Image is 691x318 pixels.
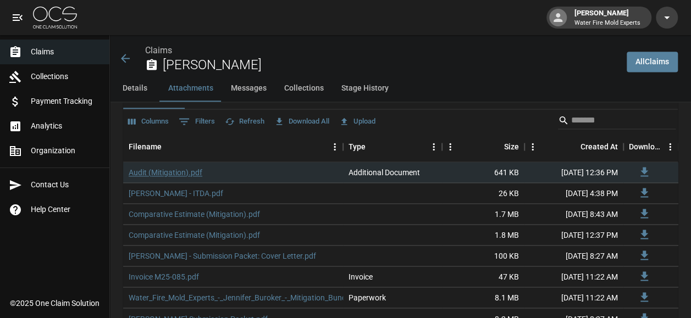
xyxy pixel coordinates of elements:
button: Select columns [125,113,172,130]
a: [PERSON_NAME] - Submission Packet: Cover Letter.pdf [129,250,316,261]
div: 47 KB [442,266,524,287]
p: Water Fire Mold Experts [574,19,640,28]
span: Help Center [31,204,101,215]
div: [DATE] 12:36 PM [524,162,623,183]
div: [PERSON_NAME] [570,8,645,27]
div: Created At [581,131,618,162]
span: Payment Tracking [31,96,101,107]
button: Attachments [159,75,222,102]
div: Invoice [349,271,373,282]
div: 26 KB [442,183,524,204]
img: ocs-logo-white-transparent.png [33,7,77,29]
div: [DATE] 12:37 PM [524,225,623,246]
div: Size [442,131,524,162]
a: Claims [145,45,172,55]
button: Menu [662,138,678,155]
span: Contact Us [31,179,101,191]
button: open drawer [7,7,29,29]
div: [DATE] 8:27 AM [524,246,623,266]
div: Created At [524,131,623,162]
div: Download [623,131,678,162]
button: Upload [336,113,378,130]
div: 1.8 MB [442,225,524,246]
span: Claims [31,46,101,58]
button: Details [110,75,159,102]
div: 8.1 MB [442,287,524,308]
div: [DATE] 11:22 AM [524,266,623,287]
a: [PERSON_NAME] - ITDA.pdf [129,188,223,199]
a: Audit (Mitigation).pdf [129,167,202,178]
div: Search [558,111,676,131]
a: Water_Fire_Mold_Experts_-_Jennifer_Buroker_-_Mitigation_Bundle.pdf [129,292,366,303]
div: Size [504,131,519,162]
div: Type [343,131,442,162]
span: Analytics [31,120,101,132]
button: Menu [425,138,442,155]
button: Messages [222,75,275,102]
div: Filename [123,131,343,162]
button: Menu [327,138,343,155]
div: [DATE] 4:38 PM [524,183,623,204]
div: [DATE] 8:43 AM [524,204,623,225]
h2: [PERSON_NAME] [163,57,618,73]
a: Comparative Estimate (Mitigation).pdf [129,209,260,220]
button: Collections [275,75,333,102]
div: 1.7 MB [442,204,524,225]
nav: breadcrumb [145,44,618,57]
div: 641 KB [442,162,524,183]
div: Filename [129,131,162,162]
button: Show filters [176,113,218,130]
a: AllClaims [627,52,678,72]
span: Organization [31,145,101,157]
button: Stage History [333,75,397,102]
div: Paperwork [349,292,386,303]
div: [DATE] 11:22 AM [524,287,623,308]
button: Refresh [222,113,267,130]
span: Collections [31,71,101,82]
div: anchor tabs [110,75,691,102]
button: Menu [524,138,541,155]
div: © 2025 One Claim Solution [10,298,99,309]
a: Invoice M25-085.pdf [129,271,199,282]
div: 100 KB [442,246,524,266]
div: Additional Document [349,167,420,178]
div: Type [349,131,366,162]
div: Download [629,131,662,162]
a: Comparative Estimate (Mitigation).pdf [129,230,260,241]
button: Menu [442,138,458,155]
button: Download All [272,113,332,130]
